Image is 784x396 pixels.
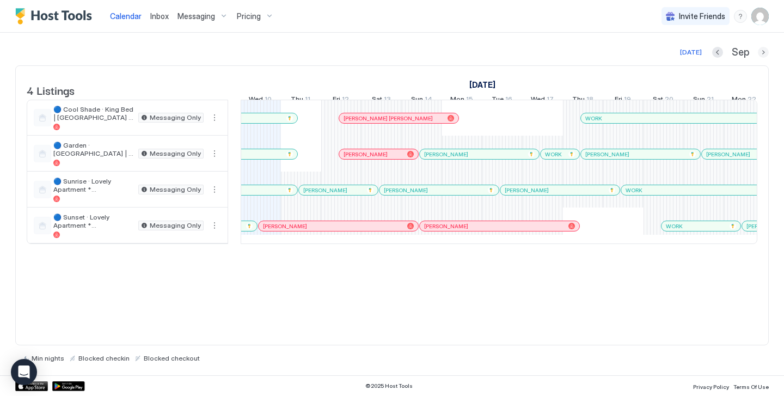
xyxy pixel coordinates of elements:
span: [PERSON_NAME] [303,187,347,194]
span: [PERSON_NAME] [505,187,549,194]
div: menu [208,219,221,232]
a: App Store [15,381,48,391]
span: Sat [372,95,382,106]
a: Calendar [110,10,142,22]
span: [PERSON_NAME] [263,223,307,230]
span: [PERSON_NAME] [384,187,428,194]
span: [PERSON_NAME] [424,151,468,158]
span: 🔵 Garden · [GEOGRAPHIC_DATA] | [GEOGRAPHIC_DATA] *Best Downtown Locations (4) [53,141,134,157]
span: 21 [707,95,714,106]
a: Inbox [150,10,169,22]
span: Sat [653,95,663,106]
span: Sep [732,46,749,59]
span: WORK [585,115,602,122]
span: [PERSON_NAME] [585,151,629,158]
div: menu [208,183,221,196]
span: [PERSON_NAME] [PERSON_NAME] [344,115,433,122]
span: 17 [547,95,554,106]
button: Previous month [712,47,723,58]
div: User profile [751,8,769,25]
span: © 2025 Host Tools [365,382,413,389]
span: Inbox [150,11,169,21]
a: Google Play Store [52,381,85,391]
div: menu [208,111,221,124]
a: September 21, 2025 [690,93,716,108]
span: 12 [342,95,349,106]
span: [PERSON_NAME] [424,223,468,230]
a: Privacy Policy [693,380,729,392]
span: Tue [492,95,504,106]
span: Blocked checkout [144,354,200,362]
span: WORK [666,223,683,230]
span: 22 [748,95,756,106]
div: Open Intercom Messenger [11,359,37,385]
span: 15 [466,95,473,106]
span: 🔵 Sunrise · Lovely Apartment *[GEOGRAPHIC_DATA] Best Locations *Sunrise [53,177,134,193]
div: [DATE] [680,47,702,57]
span: Wed [249,95,263,106]
span: 19 [624,95,631,106]
span: 4 Listings [27,82,75,98]
a: September 19, 2025 [612,93,634,108]
span: 11 [305,95,310,106]
span: Wed [531,95,545,106]
button: Next month [758,47,769,58]
a: September 22, 2025 [729,93,759,108]
span: 14 [425,95,432,106]
span: Min nights [32,354,64,362]
span: Mon [732,95,746,106]
div: menu [734,10,747,23]
span: Pricing [237,11,261,21]
span: 🔵 Cool Shade · King Bed | [GEOGRAPHIC_DATA] *Best Downtown Locations *Cool [53,105,134,121]
a: Host Tools Logo [15,8,97,25]
button: More options [208,219,221,232]
span: WORK [545,151,562,158]
button: More options [208,183,221,196]
a: September 17, 2025 [528,93,556,108]
span: 🔵 Sunset · Lovely Apartment *[GEOGRAPHIC_DATA] Best Locations *Sunset [53,213,134,229]
span: 13 [384,95,391,106]
a: September 1, 2025 [467,77,498,93]
span: Privacy Policy [693,383,729,390]
a: September 14, 2025 [408,93,435,108]
span: WORK [626,187,642,194]
span: 18 [586,95,593,106]
span: Invite Friends [679,11,725,21]
a: September 18, 2025 [569,93,596,108]
a: September 11, 2025 [288,93,313,108]
span: Sun [693,95,705,106]
a: September 15, 2025 [448,93,476,108]
span: 16 [505,95,512,106]
a: September 12, 2025 [330,93,352,108]
span: 10 [265,95,272,106]
button: [DATE] [678,46,703,59]
span: Terms Of Use [733,383,769,390]
a: September 16, 2025 [489,93,515,108]
span: Fri [333,95,340,106]
a: September 13, 2025 [369,93,394,108]
span: Calendar [110,11,142,21]
span: Thu [572,95,585,106]
a: September 20, 2025 [650,93,676,108]
span: Sun [411,95,423,106]
span: 20 [665,95,673,106]
span: Mon [450,95,464,106]
span: [PERSON_NAME] [706,151,750,158]
a: September 10, 2025 [246,93,274,108]
span: Thu [291,95,303,106]
span: Fri [615,95,622,106]
a: Terms Of Use [733,380,769,392]
span: Messaging [177,11,215,21]
span: [PERSON_NAME] [344,151,388,158]
div: menu [208,147,221,160]
span: Blocked checkin [78,354,130,362]
button: More options [208,111,221,124]
button: More options [208,147,221,160]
